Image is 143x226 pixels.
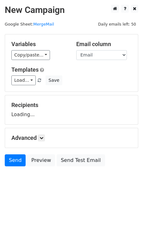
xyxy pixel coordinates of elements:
[96,21,138,28] span: Daily emails left: 50
[5,22,54,27] small: Google Sheet:
[5,154,26,166] a: Send
[33,22,54,27] a: MergeMail
[5,5,138,15] h2: New Campaign
[96,22,138,27] a: Daily emails left: 50
[11,102,132,109] h5: Recipients
[11,50,50,60] a: Copy/paste...
[11,41,67,48] h5: Variables
[11,66,39,73] a: Templates
[11,134,132,141] h5: Advanced
[27,154,55,166] a: Preview
[57,154,105,166] a: Send Test Email
[76,41,132,48] h5: Email column
[11,102,132,118] div: Loading...
[11,75,36,85] a: Load...
[46,75,62,85] button: Save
